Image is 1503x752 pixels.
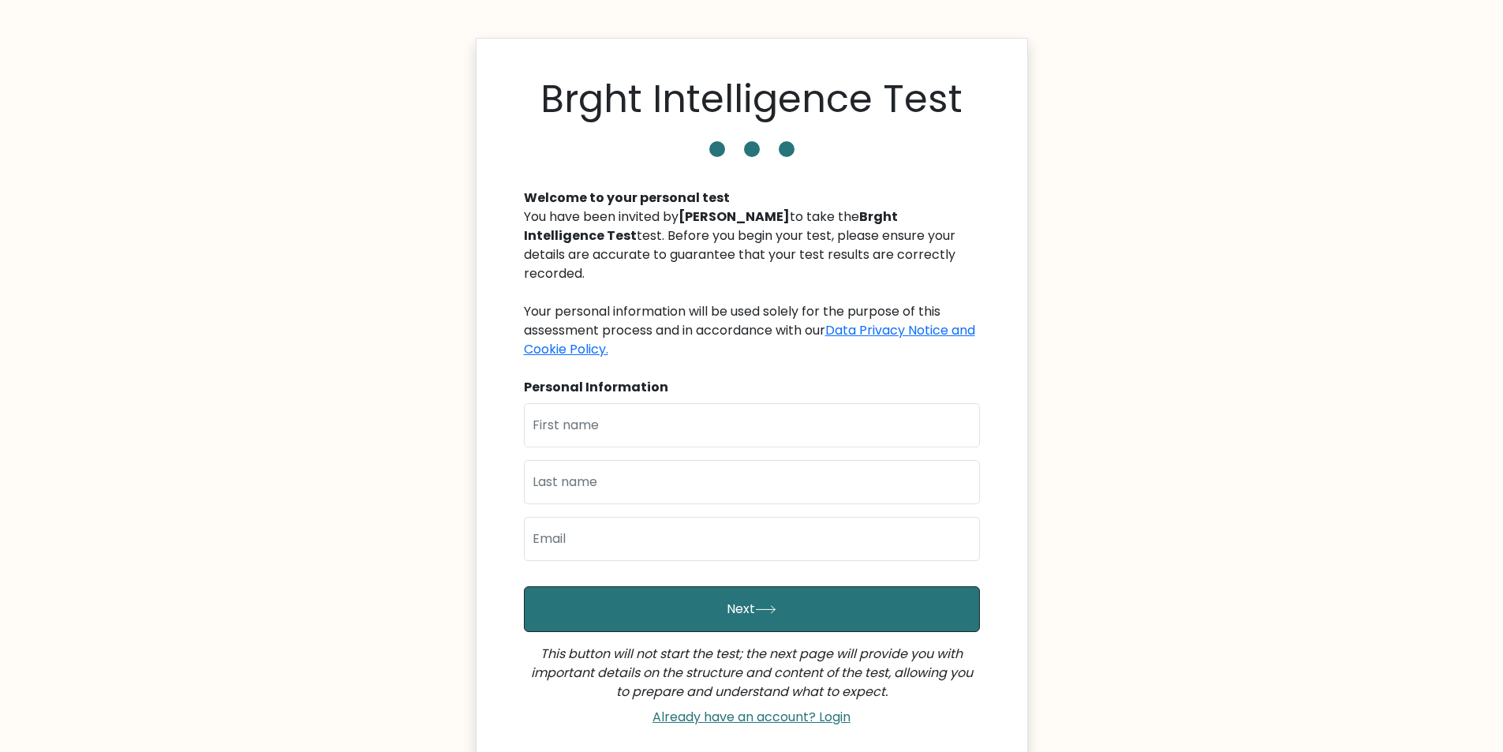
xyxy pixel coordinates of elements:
[524,208,980,359] div: You have been invited by to take the test. Before you begin your test, please ensure your details...
[524,208,898,245] b: Brght Intelligence Test
[524,403,980,447] input: First name
[524,321,975,358] a: Data Privacy Notice and Cookie Policy.
[531,645,973,701] i: This button will not start the test; the next page will provide you with important details on the...
[524,460,980,504] input: Last name
[524,517,980,561] input: Email
[524,586,980,632] button: Next
[646,708,857,726] a: Already have an account? Login
[524,378,980,397] div: Personal Information
[679,208,790,226] b: [PERSON_NAME]
[524,189,980,208] div: Welcome to your personal test
[540,77,963,122] h1: Brght Intelligence Test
